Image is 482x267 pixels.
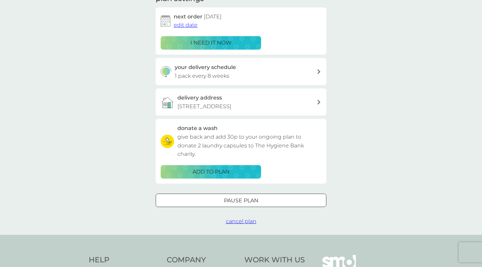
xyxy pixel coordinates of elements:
[204,13,222,20] span: [DATE]
[175,72,229,80] p: 1 pack every 8 weeks
[226,217,256,226] button: cancel plan
[161,36,261,50] button: i need it now
[175,63,236,72] h3: your delivery schedule
[174,22,197,28] span: edit date
[177,102,231,111] p: [STREET_ADDRESS]
[177,93,222,102] h3: delivery address
[177,133,321,158] p: give back and add 30p to your ongoing plan to donate 2 laundry capsules to The Hygiene Bank charity.
[167,255,238,265] h4: Company
[161,165,261,179] button: ADD TO PLAN
[190,39,232,47] p: i need it now
[192,168,230,176] p: ADD TO PLAN
[156,58,326,85] button: your delivery schedule1 pack every 8 weeks
[177,124,218,133] h3: donate a wash
[226,218,256,224] span: cancel plan
[244,255,305,265] h4: Work With Us
[156,88,326,116] a: delivery address[STREET_ADDRESS]
[89,255,160,265] h4: Help
[174,21,197,29] button: edit date
[156,194,326,207] button: Pause plan
[224,196,258,205] p: Pause plan
[174,12,222,21] h2: next order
